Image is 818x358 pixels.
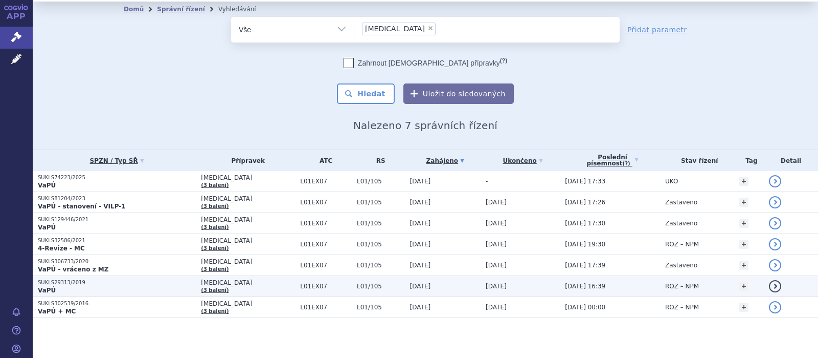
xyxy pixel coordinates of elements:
[769,196,781,208] a: detail
[665,199,697,206] span: Zastaveno
[769,259,781,271] a: detail
[201,266,229,272] a: (3 balení)
[357,199,405,206] span: L01/105
[486,220,507,227] span: [DATE]
[201,216,295,223] span: [MEDICAL_DATA]
[352,150,405,171] th: RS
[38,287,56,294] strong: VaPÚ
[300,304,352,311] span: L01EX07
[665,262,697,269] span: Zastaveno
[38,245,85,252] strong: 4-Revize - MC
[157,6,205,13] a: Správní řízení
[739,219,748,228] a: +
[38,300,196,307] p: SUKLS302539/2016
[427,25,434,31] span: ×
[739,261,748,270] a: +
[201,174,295,181] span: [MEDICAL_DATA]
[565,241,605,248] span: [DATE] 19:30
[38,174,196,181] p: SUKLS74223/2025
[38,154,196,168] a: SPZN / Typ SŘ
[201,224,229,230] a: (3 balení)
[565,283,605,290] span: [DATE] 16:39
[124,6,144,13] a: Domů
[486,199,507,206] span: [DATE]
[410,154,481,168] a: Zahájeno
[486,154,560,168] a: Ukončeno
[734,150,764,171] th: Tag
[403,83,514,104] button: Uložit do sledovaných
[627,25,687,35] a: Přidat parametr
[201,279,295,286] span: [MEDICAL_DATA]
[38,224,56,231] strong: VaPÚ
[357,241,405,248] span: L01/105
[410,199,431,206] span: [DATE]
[665,283,699,290] span: ROZ – NPM
[38,203,126,210] strong: VaPÚ - stanovení - VILP-1
[300,241,352,248] span: L01EX07
[739,282,748,291] a: +
[201,195,295,202] span: [MEDICAL_DATA]
[357,283,405,290] span: L01/105
[201,182,229,188] a: (3 balení)
[38,258,196,265] p: SUKLS306733/2020
[38,279,196,286] p: SUKLS29313/2019
[357,220,405,227] span: L01/105
[769,175,781,187] a: detail
[201,245,229,251] a: (3 balení)
[201,258,295,265] span: [MEDICAL_DATA]
[201,300,295,307] span: [MEDICAL_DATA]
[357,262,405,269] span: L01/105
[38,195,196,202] p: SUKLS81204/2023
[739,198,748,207] a: +
[486,283,507,290] span: [DATE]
[300,262,352,269] span: L01EX07
[665,178,678,185] span: UKO
[565,304,605,311] span: [DATE] 00:00
[300,220,352,227] span: L01EX07
[486,304,507,311] span: [DATE]
[300,199,352,206] span: L01EX07
[337,83,395,104] button: Hledat
[201,203,229,209] a: (3 balení)
[439,22,444,35] input: [MEDICAL_DATA]
[665,220,697,227] span: Zastaveno
[565,199,605,206] span: [DATE] 17:26
[38,308,76,315] strong: VaPÚ + MC
[764,150,818,171] th: Detail
[365,25,425,32] span: [MEDICAL_DATA]
[38,237,196,244] p: SUKLS32586/2021
[623,161,630,167] abbr: (?)
[486,262,507,269] span: [DATE]
[357,304,405,311] span: L01/105
[565,220,605,227] span: [DATE] 17:30
[300,283,352,290] span: L01EX07
[739,303,748,312] a: +
[739,240,748,249] a: +
[295,150,352,171] th: ATC
[410,283,431,290] span: [DATE]
[300,178,352,185] span: L01EX07
[410,220,431,227] span: [DATE]
[565,178,605,185] span: [DATE] 17:33
[565,262,605,269] span: [DATE] 17:39
[665,304,699,311] span: ROZ – NPM
[201,287,229,293] a: (3 balení)
[500,57,507,64] abbr: (?)
[410,241,431,248] span: [DATE]
[218,2,269,17] li: Vyhledávání
[410,304,431,311] span: [DATE]
[201,237,295,244] span: [MEDICAL_DATA]
[196,150,295,171] th: Přípravek
[357,178,405,185] span: L01/105
[565,150,660,171] a: Poslednípísemnost(?)
[201,308,229,314] a: (3 balení)
[739,177,748,186] a: +
[660,150,734,171] th: Stav řízení
[38,182,56,189] strong: VaPÚ
[410,262,431,269] span: [DATE]
[344,58,507,68] label: Zahrnout [DEMOGRAPHIC_DATA] přípravky
[769,238,781,250] a: detail
[486,241,507,248] span: [DATE]
[353,119,497,132] span: Nalezeno 7 správních řízení
[38,216,196,223] p: SUKLS129446/2021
